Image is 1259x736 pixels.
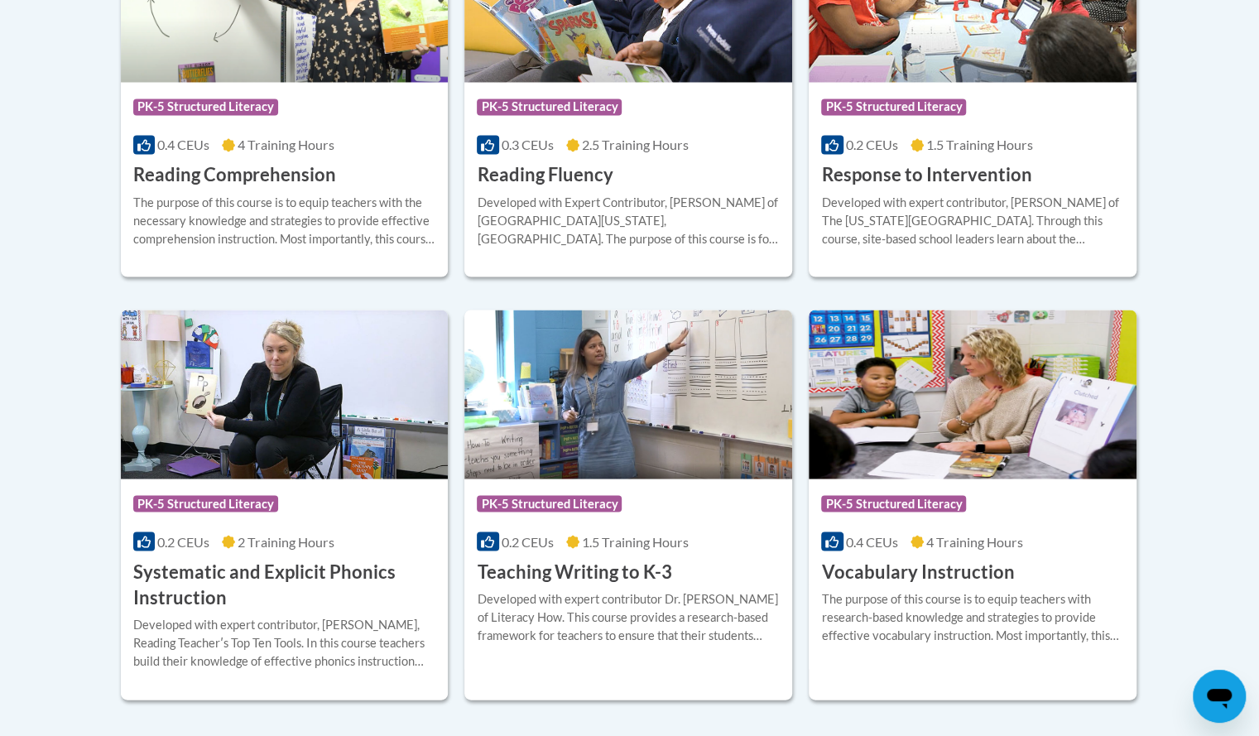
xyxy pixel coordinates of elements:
span: PK-5 Structured Literacy [477,99,622,115]
h3: Response to Intervention [821,162,1031,188]
h3: Vocabulary Instruction [821,559,1014,584]
span: 1.5 Training Hours [582,533,689,549]
a: Course LogoPK-5 Structured Literacy0.2 CEUs2 Training Hours Systematic and Explicit Phonics Instr... [121,310,449,699]
a: Course LogoPK-5 Structured Literacy0.4 CEUs4 Training Hours Vocabulary InstructionThe purpose of ... [809,310,1136,699]
span: PK-5 Structured Literacy [821,99,966,115]
span: 2.5 Training Hours [582,137,689,152]
div: The purpose of this course is to equip teachers with the necessary knowledge and strategies to pr... [133,193,436,248]
span: 2 Training Hours [238,533,334,549]
h3: Systematic and Explicit Phonics Instruction [133,559,436,610]
span: PK-5 Structured Literacy [133,99,278,115]
span: PK-5 Structured Literacy [477,495,622,512]
span: 0.2 CEUs [846,137,898,152]
span: PK-5 Structured Literacy [821,495,966,512]
div: Developed with expert contributor, [PERSON_NAME] of The [US_STATE][GEOGRAPHIC_DATA]. Through this... [821,193,1124,248]
img: Course Logo [121,310,449,479]
span: 0.4 CEUs [157,137,209,152]
h3: Reading Fluency [477,162,613,188]
h3: Reading Comprehension [133,162,336,188]
span: 4 Training Hours [238,137,334,152]
span: PK-5 Structured Literacy [133,495,278,512]
img: Course Logo [809,310,1136,479]
span: 0.4 CEUs [846,533,898,549]
span: 0.2 CEUs [157,533,209,549]
div: Developed with expert contributor, [PERSON_NAME], Reading Teacherʹs Top Ten Tools. In this course... [133,615,436,670]
img: Course Logo [464,310,792,479]
div: Developed with Expert Contributor, [PERSON_NAME] of [GEOGRAPHIC_DATA][US_STATE], [GEOGRAPHIC_DATA... [477,193,780,248]
div: The purpose of this course is to equip teachers with research-based knowledge and strategies to p... [821,589,1124,644]
h3: Teaching Writing to K-3 [477,559,671,584]
div: Developed with expert contributor Dr. [PERSON_NAME] of Literacy How. This course provides a resea... [477,589,780,644]
iframe: Button to launch messaging window [1193,670,1246,723]
span: 4 Training Hours [926,533,1023,549]
span: 0.3 CEUs [502,137,554,152]
span: 1.5 Training Hours [926,137,1033,152]
span: 0.2 CEUs [502,533,554,549]
a: Course LogoPK-5 Structured Literacy0.2 CEUs1.5 Training Hours Teaching Writing to K-3Developed wi... [464,310,792,699]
